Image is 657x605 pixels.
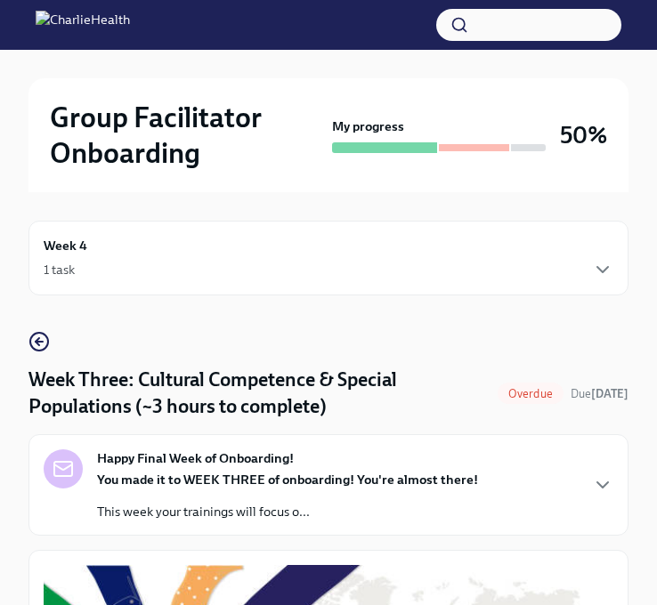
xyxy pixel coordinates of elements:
[591,387,629,400] strong: [DATE]
[97,503,478,520] p: This week your trainings will focus o...
[97,472,478,488] strong: You made it to WEEK THREE of onboarding! You're almost there!
[44,236,87,255] h6: Week 4
[498,387,564,400] span: Overdue
[560,119,607,151] h3: 50%
[571,387,629,400] span: Due
[571,385,629,402] span: September 8th, 2025 10:00
[44,261,75,278] div: 1 task
[332,117,404,135] strong: My progress
[50,100,325,171] h2: Group Facilitator Onboarding
[97,449,294,467] strong: Happy Final Week of Onboarding!
[36,11,130,39] img: CharlieHealth
[28,367,491,420] h4: Week Three: Cultural Competence & Special Populations (~3 hours to complete)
